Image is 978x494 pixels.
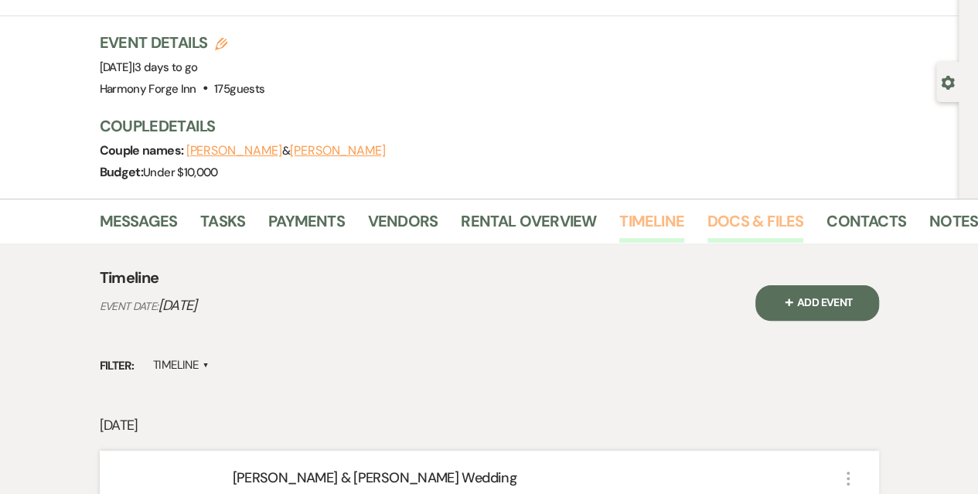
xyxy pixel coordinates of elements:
a: Timeline [619,209,684,243]
a: Notes [929,209,978,243]
span: [DATE] [100,60,198,75]
h3: Event Details [100,32,265,53]
button: Plus SignAdd Event [755,285,879,321]
a: Vendors [368,209,438,243]
span: Under $10,000 [143,165,218,180]
a: Payments [268,209,345,243]
button: [PERSON_NAME] [186,145,282,157]
a: Docs & Files [707,209,803,243]
span: 3 days to go [135,60,197,75]
span: Event Date: [100,299,158,313]
button: Open lead details [941,74,955,89]
span: ▲ [203,359,209,372]
a: Contacts [826,209,906,243]
a: Tasks [200,209,245,243]
a: Messages [100,209,178,243]
span: Harmony Forge Inn [100,81,196,97]
span: Couple names: [100,142,186,158]
span: | [132,60,198,75]
a: Rental Overview [461,209,596,243]
label: Timeline [153,355,210,376]
h3: Couple Details [100,115,944,137]
h4: Timeline [100,267,159,288]
span: Plus Sign [782,294,797,309]
p: [DATE] [100,414,879,437]
span: Filter: [100,357,135,375]
span: 175 guests [214,81,264,97]
span: [DATE] [158,296,196,315]
span: Budget: [100,164,144,180]
button: [PERSON_NAME] [290,145,386,157]
span: & [186,143,386,158]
